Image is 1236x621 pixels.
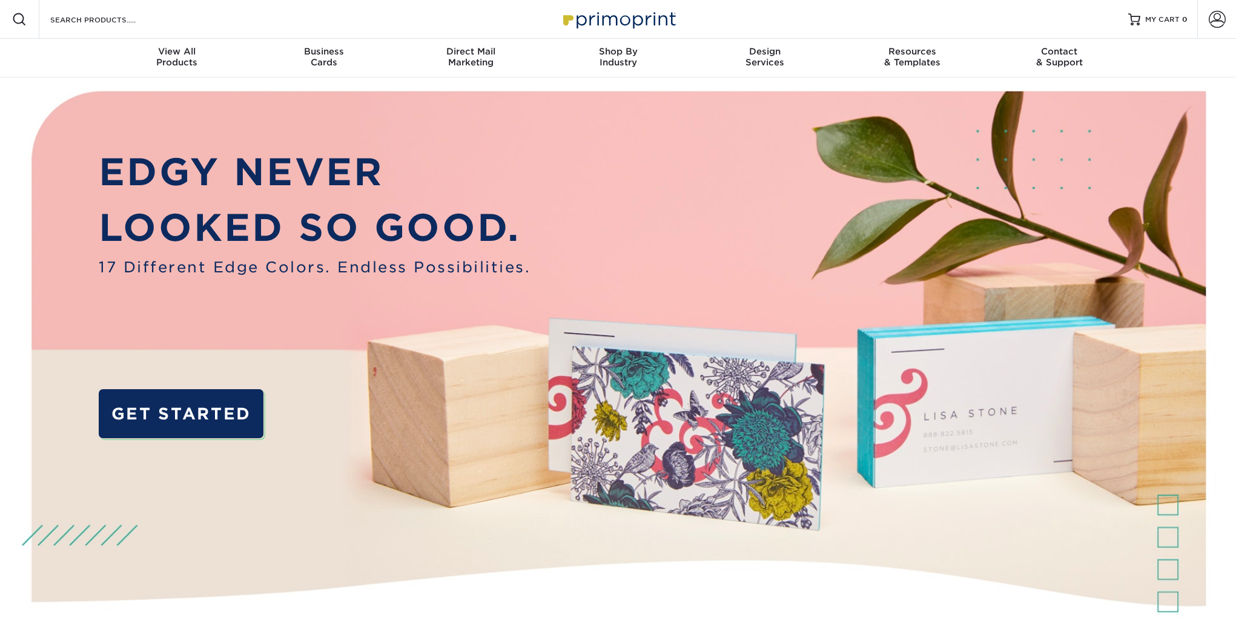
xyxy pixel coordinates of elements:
[99,145,530,200] p: EDGY NEVER
[986,46,1133,57] span: Contact
[104,46,251,57] span: View All
[250,46,397,68] div: Cards
[839,46,986,57] span: Resources
[692,46,839,68] div: Services
[250,46,397,57] span: Business
[558,6,679,32] img: Primoprint
[839,39,986,77] a: Resources& Templates
[544,46,692,68] div: Industry
[397,46,544,57] span: Direct Mail
[692,46,839,57] span: Design
[397,46,544,68] div: Marketing
[544,39,692,77] a: Shop ByIndustry
[104,46,251,68] div: Products
[250,39,397,77] a: BusinessCards
[986,46,1133,68] div: & Support
[49,12,167,27] input: SEARCH PRODUCTS.....
[99,256,530,278] span: 17 Different Edge Colors. Endless Possibilities.
[544,46,692,57] span: Shop By
[397,39,544,77] a: Direct MailMarketing
[1182,15,1188,24] span: 0
[986,39,1133,77] a: Contact& Support
[1145,15,1180,25] span: MY CART
[99,389,263,438] a: GET STARTED
[692,39,839,77] a: DesignServices
[99,200,530,256] p: LOOKED SO GOOD.
[104,39,251,77] a: View AllProducts
[839,46,986,68] div: & Templates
